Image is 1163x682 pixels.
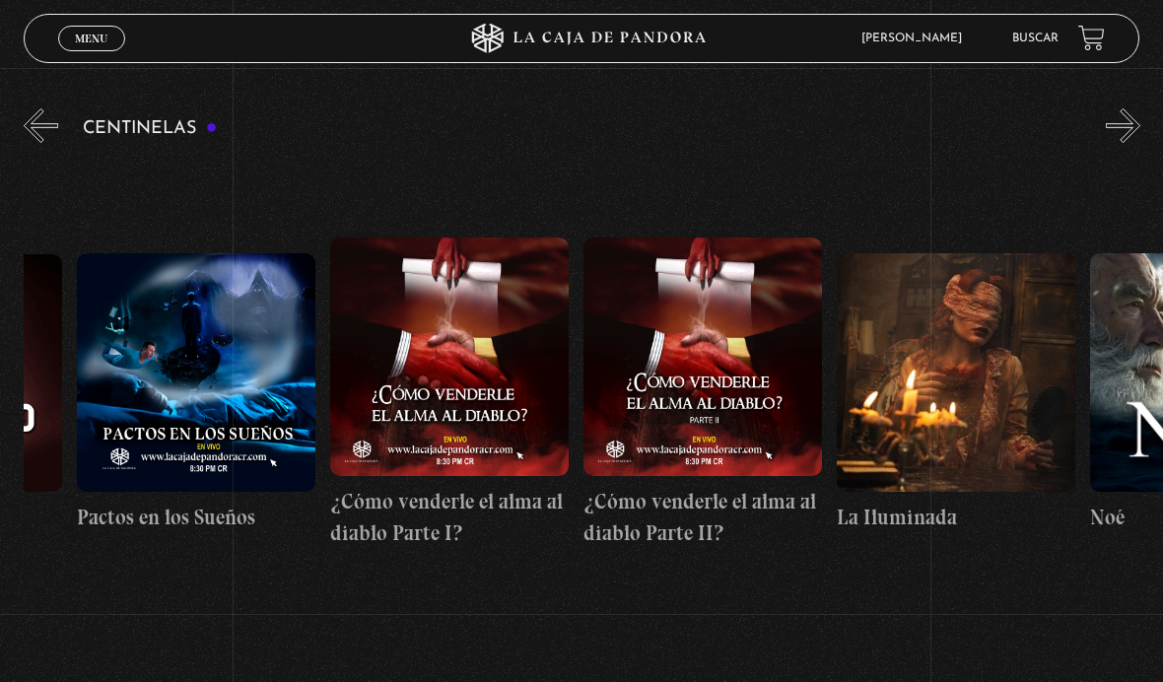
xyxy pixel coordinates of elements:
h4: Pactos en los Sueños [77,502,315,533]
h3: Centinelas [83,119,218,138]
button: Previous [24,108,58,143]
a: La Iluminada [837,158,1075,628]
h4: La Iluminada [837,502,1075,533]
h4: ¿Cómo venderle el alma al diablo Parte II? [583,486,822,548]
a: ¿Cómo venderle el alma al diablo Parte I? [330,158,569,628]
h4: ¿Cómo venderle el alma al diablo Parte I? [330,486,569,548]
a: View your shopping cart [1078,25,1105,51]
a: Buscar [1012,33,1059,44]
a: Pactos en los Sueños [77,158,315,628]
span: Cerrar [69,49,115,63]
button: Next [1106,108,1140,143]
span: Menu [75,33,107,44]
a: ¿Cómo venderle el alma al diablo Parte II? [583,158,822,628]
span: [PERSON_NAME] [852,33,982,44]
